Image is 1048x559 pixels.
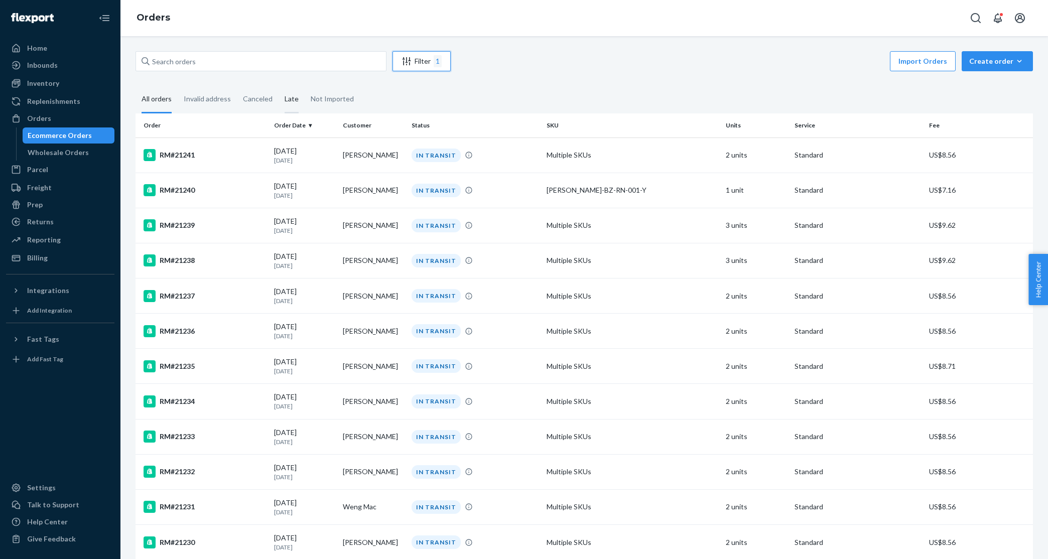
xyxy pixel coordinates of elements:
[412,289,461,303] div: IN TRANSIT
[274,438,335,446] p: [DATE]
[339,243,408,278] td: [PERSON_NAME]
[543,278,722,314] td: Multiple SKUs
[339,349,408,384] td: [PERSON_NAME]
[27,253,48,263] div: Billing
[144,395,266,407] div: RM#21234
[27,483,56,493] div: Settings
[27,60,58,70] div: Inbounds
[722,173,791,208] td: 1 unit
[6,40,114,56] a: Home
[412,359,461,373] div: IN TRANSIT
[412,465,461,479] div: IN TRANSIT
[6,480,114,496] a: Settings
[274,251,335,270] div: [DATE]
[6,75,114,91] a: Inventory
[795,432,921,442] p: Standard
[27,113,51,123] div: Orders
[6,497,114,513] a: Talk to Support
[722,137,791,173] td: 2 units
[27,183,52,193] div: Freight
[144,431,266,443] div: RM#21233
[27,200,43,210] div: Prep
[722,489,791,524] td: 2 units
[144,290,266,302] div: RM#21237
[144,254,266,266] div: RM#21238
[128,4,178,33] ol: breadcrumbs
[27,43,47,53] div: Home
[6,331,114,347] button: Fast Tags
[27,217,54,227] div: Returns
[274,463,335,481] div: [DATE]
[722,314,791,349] td: 2 units
[543,384,722,419] td: Multiple SKUs
[722,419,791,454] td: 2 units
[925,173,1033,208] td: US$7.16
[27,78,59,88] div: Inventory
[393,55,450,67] div: Filter
[795,396,921,406] p: Standard
[890,51,956,71] button: Import Orders
[339,314,408,349] td: [PERSON_NAME]
[144,149,266,161] div: RM#21241
[27,96,80,106] div: Replenishments
[6,57,114,73] a: Inbounds
[339,419,408,454] td: [PERSON_NAME]
[243,86,273,112] div: Canceled
[795,502,921,512] p: Standard
[144,184,266,196] div: RM#21240
[274,498,335,516] div: [DATE]
[925,314,1033,349] td: US$8.56
[285,86,299,113] div: Late
[28,148,89,158] div: Wholesale Orders
[925,137,1033,173] td: US$8.56
[339,454,408,489] td: [PERSON_NAME]
[722,208,791,243] td: 3 units
[274,261,335,270] p: [DATE]
[543,349,722,384] td: Multiple SKUs
[969,56,1025,66] div: Create order
[27,165,48,175] div: Parcel
[925,384,1033,419] td: US$8.56
[94,8,114,28] button: Close Navigation
[6,110,114,126] a: Orders
[925,278,1033,314] td: US$8.56
[795,220,921,230] p: Standard
[27,306,72,315] div: Add Integration
[144,219,266,231] div: RM#21239
[412,500,461,514] div: IN TRANSIT
[543,243,722,278] td: Multiple SKUs
[962,51,1033,71] button: Create order
[925,419,1033,454] td: US$8.56
[274,473,335,481] p: [DATE]
[274,428,335,446] div: [DATE]
[274,402,335,410] p: [DATE]
[966,8,986,28] button: Open Search Box
[136,113,270,137] th: Order
[274,297,335,305] p: [DATE]
[722,278,791,314] td: 2 units
[274,216,335,235] div: [DATE]
[795,291,921,301] p: Standard
[339,278,408,314] td: [PERSON_NAME]
[722,384,791,419] td: 2 units
[412,149,461,162] div: IN TRANSIT
[274,392,335,410] div: [DATE]
[274,322,335,340] div: [DATE]
[144,360,266,372] div: RM#21235
[1010,8,1030,28] button: Open account menu
[925,489,1033,524] td: US$8.56
[27,355,63,363] div: Add Fast Tag
[27,334,59,344] div: Fast Tags
[274,332,335,340] p: [DATE]
[270,113,339,137] th: Order Date
[339,173,408,208] td: [PERSON_NAME]
[23,127,115,144] a: Ecommerce Orders
[6,197,114,213] a: Prep
[412,184,461,197] div: IN TRANSIT
[547,185,718,195] div: [PERSON_NAME]-BZ-RN-001-Y
[722,113,791,137] th: Units
[795,326,921,336] p: Standard
[144,325,266,337] div: RM#21236
[543,314,722,349] td: Multiple SKUs
[27,517,68,527] div: Help Center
